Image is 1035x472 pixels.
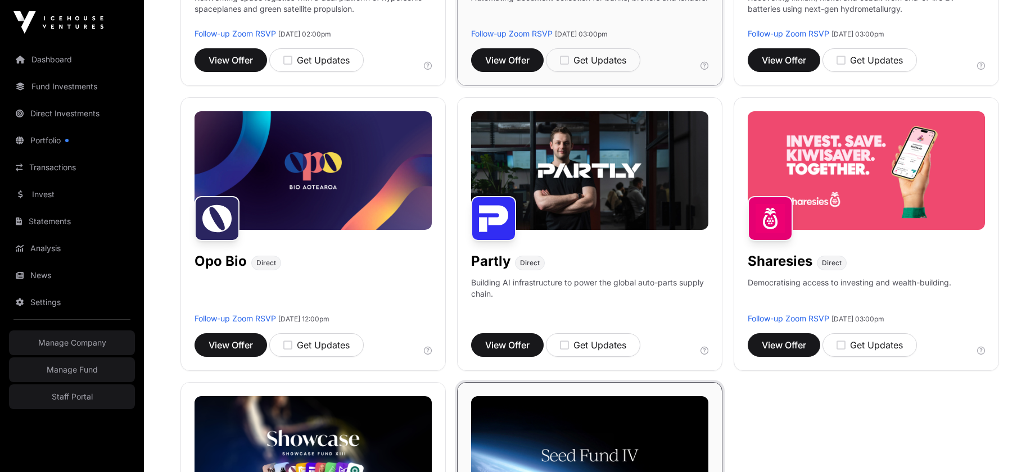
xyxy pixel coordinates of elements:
button: Get Updates [546,333,640,357]
a: News [9,263,135,288]
h1: Partly [471,252,510,270]
a: Follow-up Zoom RSVP [195,29,276,38]
button: Get Updates [269,333,364,357]
span: View Offer [485,338,530,352]
a: Direct Investments [9,101,135,126]
button: View Offer [195,48,267,72]
a: Portfolio [9,128,135,153]
span: [DATE] 03:00pm [831,30,884,38]
button: Get Updates [546,48,640,72]
a: Manage Fund [9,357,135,382]
a: Settings [9,290,135,315]
a: Dashboard [9,47,135,72]
button: View Offer [471,48,544,72]
a: Follow-up Zoom RSVP [195,314,276,323]
iframe: Chat Widget [979,418,1035,472]
button: Get Updates [269,48,364,72]
div: Get Updates [560,338,626,352]
a: Transactions [9,155,135,180]
a: Staff Portal [9,384,135,409]
span: [DATE] 03:00pm [831,315,884,323]
div: Get Updates [560,53,626,67]
div: Get Updates [837,53,903,67]
img: Sharesies [748,196,793,241]
img: Partly-Banner.jpg [471,111,708,230]
button: View Offer [195,333,267,357]
span: View Offer [762,338,806,352]
span: View Offer [209,338,253,352]
a: Follow-up Zoom RSVP [748,314,829,323]
span: [DATE] 03:00pm [555,30,608,38]
span: View Offer [485,53,530,67]
span: View Offer [762,53,806,67]
a: Statements [9,209,135,234]
h1: Opo Bio [195,252,247,270]
span: Direct [520,258,540,267]
div: Get Updates [837,338,903,352]
span: Direct [256,258,276,267]
span: [DATE] 02:00pm [278,30,331,38]
button: View Offer [748,333,820,357]
a: Follow-up Zoom RSVP [471,29,553,38]
img: Sharesies-Banner.jpg [748,111,985,230]
img: Opo-Bio-Banner.jpg [195,111,432,230]
img: Icehouse Ventures Logo [13,11,103,34]
img: Opo Bio [195,196,239,241]
span: Direct [822,258,842,267]
img: Partly [471,196,516,241]
a: Manage Company [9,330,135,355]
p: Democratising access to investing and wealth-building. [748,277,951,313]
button: Get Updates [822,48,917,72]
a: Analysis [9,236,135,261]
a: Follow-up Zoom RSVP [748,29,829,38]
div: Get Updates [283,53,350,67]
span: View Offer [209,53,253,67]
a: Fund Investments [9,74,135,99]
button: View Offer [748,48,820,72]
span: [DATE] 12:00pm [278,315,329,323]
a: Invest [9,182,135,207]
button: View Offer [471,333,544,357]
button: Get Updates [822,333,917,357]
h1: Sharesies [748,252,812,270]
div: Get Updates [283,338,350,352]
p: Building AI infrastructure to power the global auto-parts supply chain. [471,277,708,313]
